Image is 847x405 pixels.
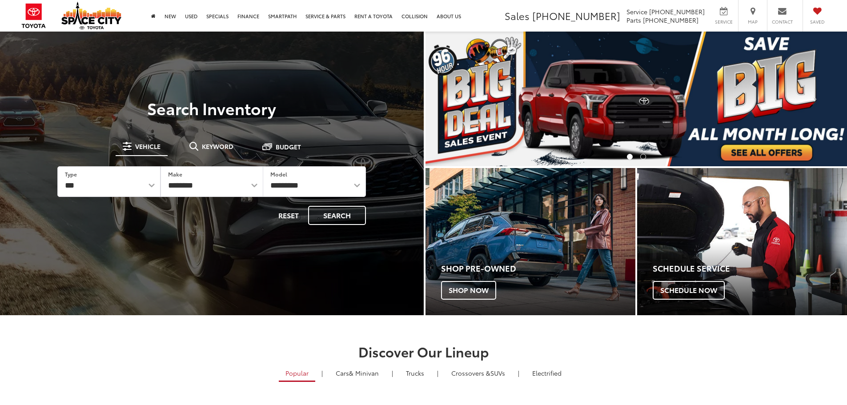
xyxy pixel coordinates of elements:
[271,206,306,225] button: Reset
[505,8,530,23] span: Sales
[526,365,568,381] a: Electrified
[426,168,635,315] a: Shop Pre-Owned Shop Now
[643,16,698,24] span: [PHONE_NUMBER]
[329,365,385,381] a: Cars
[308,206,366,225] button: Search
[270,170,287,178] label: Model
[445,365,512,381] a: SUVs
[426,49,489,148] button: Click to view previous picture.
[441,264,635,273] h4: Shop Pre-Owned
[319,369,325,377] li: |
[626,7,647,16] span: Service
[435,369,441,377] li: |
[441,281,496,300] span: Shop Now
[110,344,737,359] h2: Discover Our Lineup
[389,369,395,377] li: |
[516,369,522,377] li: |
[426,168,635,315] div: Toyota
[532,8,620,23] span: [PHONE_NUMBER]
[772,19,793,25] span: Contact
[649,7,705,16] span: [PHONE_NUMBER]
[627,154,633,160] li: Go to slide number 1.
[276,144,301,150] span: Budget
[135,143,161,149] span: Vehicle
[714,19,734,25] span: Service
[202,143,233,149] span: Keyword
[37,99,386,117] h3: Search Inventory
[784,49,847,148] button: Click to view next picture.
[65,170,77,178] label: Type
[168,170,182,178] label: Make
[637,168,847,315] a: Schedule Service Schedule Now
[743,19,763,25] span: Map
[626,16,641,24] span: Parts
[640,154,646,160] li: Go to slide number 2.
[279,365,315,382] a: Popular
[451,369,490,377] span: Crossovers &
[399,365,431,381] a: Trucks
[349,369,379,377] span: & Minivan
[653,281,725,300] span: Schedule Now
[61,2,121,29] img: Space City Toyota
[637,168,847,315] div: Toyota
[807,19,827,25] span: Saved
[653,264,847,273] h4: Schedule Service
